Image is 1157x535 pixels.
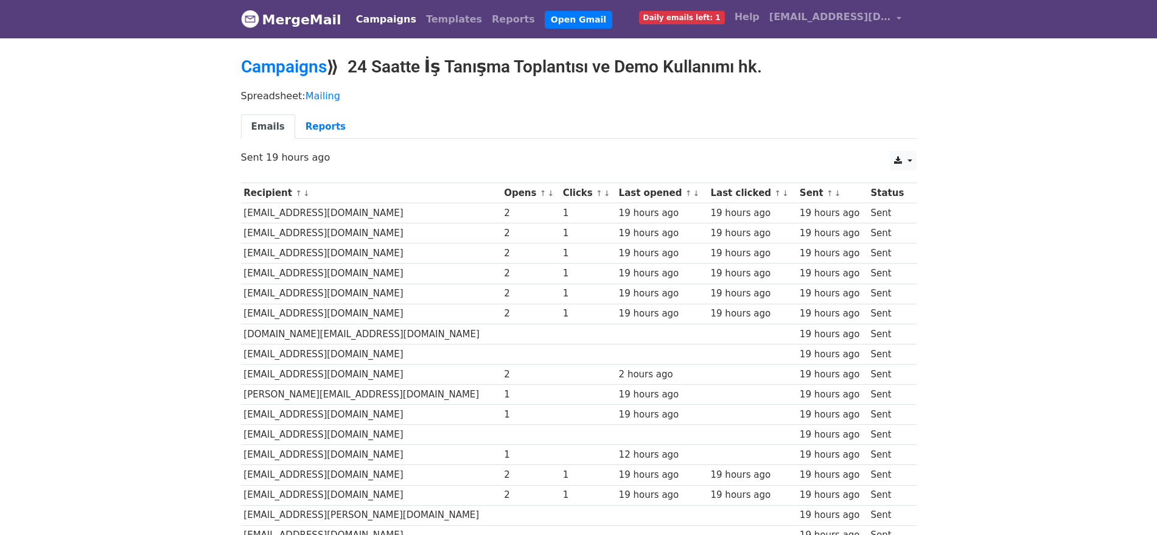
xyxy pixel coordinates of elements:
[800,488,865,502] div: 19 hours ago
[619,448,705,462] div: 12 hours ago
[693,189,699,198] a: ↓
[504,388,557,402] div: 1
[241,324,502,344] td: [DOMAIN_NAME][EMAIL_ADDRESS][DOMAIN_NAME]
[421,7,487,32] a: Templates
[797,183,868,203] th: Sent
[487,7,540,32] a: Reports
[764,5,907,33] a: [EMAIL_ADDRESS][DOMAIN_NAME]
[708,183,797,203] th: Last clicked
[711,307,794,321] div: 19 hours ago
[241,57,327,77] a: Campaigns
[241,10,259,28] img: MergeMail logo
[241,183,502,203] th: Recipient
[504,468,557,482] div: 2
[868,405,910,425] td: Sent
[241,405,502,425] td: [EMAIL_ADDRESS][DOMAIN_NAME]
[504,267,557,281] div: 2
[711,206,794,220] div: 19 hours ago
[241,385,502,405] td: [PERSON_NAME][EMAIL_ADDRESS][DOMAIN_NAME]
[504,408,557,422] div: 1
[241,505,502,525] td: [EMAIL_ADDRESS][PERSON_NAME][DOMAIN_NAME]
[604,189,610,198] a: ↓
[295,114,356,139] a: Reports
[868,445,910,465] td: Sent
[800,247,865,261] div: 19 hours ago
[616,183,708,203] th: Last opened
[504,206,557,220] div: 2
[241,465,502,485] td: [EMAIL_ADDRESS][DOMAIN_NAME]
[563,468,613,482] div: 1
[547,189,554,198] a: ↓
[303,189,310,198] a: ↓
[563,488,613,502] div: 1
[619,287,705,301] div: 19 hours ago
[504,287,557,301] div: 2
[241,203,502,223] td: [EMAIL_ADDRESS][DOMAIN_NAME]
[619,267,705,281] div: 19 hours ago
[800,428,865,442] div: 19 hours ago
[504,368,557,382] div: 2
[868,385,910,405] td: Sent
[800,307,865,321] div: 19 hours ago
[782,189,789,198] a: ↓
[501,183,559,203] th: Opens
[800,468,865,482] div: 19 hours ago
[711,247,794,261] div: 19 hours ago
[241,243,502,264] td: [EMAIL_ADDRESS][DOMAIN_NAME]
[769,10,891,24] span: [EMAIL_ADDRESS][DOMAIN_NAME]
[827,189,833,198] a: ↑
[800,287,865,301] div: 19 hours ago
[800,327,865,341] div: 19 hours ago
[800,448,865,462] div: 19 hours ago
[241,425,502,445] td: [EMAIL_ADDRESS][DOMAIN_NAME]
[800,206,865,220] div: 19 hours ago
[241,344,502,364] td: [EMAIL_ADDRESS][DOMAIN_NAME]
[560,183,616,203] th: Clicks
[619,307,705,321] div: 19 hours ago
[306,90,340,102] a: Mailing
[596,189,603,198] a: ↑
[351,7,421,32] a: Campaigns
[563,287,613,301] div: 1
[504,226,557,240] div: 2
[563,267,613,281] div: 1
[868,223,910,243] td: Sent
[241,445,502,465] td: [EMAIL_ADDRESS][DOMAIN_NAME]
[685,189,692,198] a: ↑
[834,189,841,198] a: ↓
[868,183,910,203] th: Status
[563,226,613,240] div: 1
[619,388,705,402] div: 19 hours ago
[563,307,613,321] div: 1
[800,388,865,402] div: 19 hours ago
[504,307,557,321] div: 2
[800,508,865,522] div: 19 hours ago
[241,223,502,243] td: [EMAIL_ADDRESS][DOMAIN_NAME]
[241,485,502,505] td: [EMAIL_ADDRESS][DOMAIN_NAME]
[868,324,910,344] td: Sent
[619,468,705,482] div: 19 hours ago
[868,304,910,324] td: Sent
[711,267,794,281] div: 19 hours ago
[241,264,502,284] td: [EMAIL_ADDRESS][DOMAIN_NAME]
[241,151,917,164] p: Sent 19 hours ago
[800,408,865,422] div: 19 hours ago
[504,488,557,502] div: 2
[540,189,547,198] a: ↑
[711,287,794,301] div: 19 hours ago
[868,243,910,264] td: Sent
[504,247,557,261] div: 2
[711,488,794,502] div: 19 hours ago
[774,189,781,198] a: ↑
[800,348,865,362] div: 19 hours ago
[800,368,865,382] div: 19 hours ago
[634,5,730,29] a: Daily emails left: 1
[241,89,917,102] p: Spreadsheet:
[241,364,502,384] td: [EMAIL_ADDRESS][DOMAIN_NAME]
[241,114,295,139] a: Emails
[619,226,705,240] div: 19 hours ago
[711,468,794,482] div: 19 hours ago
[730,5,764,29] a: Help
[619,408,705,422] div: 19 hours ago
[868,284,910,304] td: Sent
